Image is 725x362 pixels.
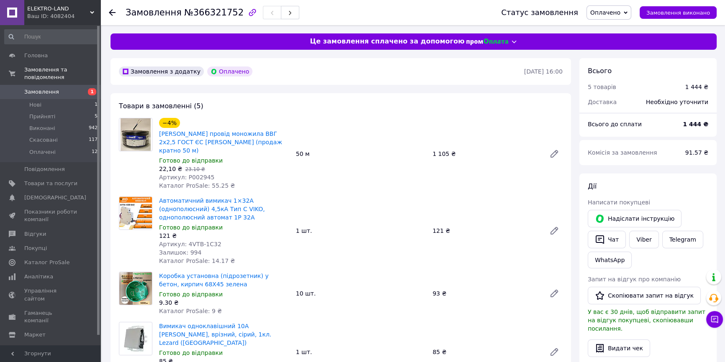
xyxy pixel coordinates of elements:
[159,241,221,247] span: Артикул: 4VTB-1C32
[159,130,282,154] a: [PERSON_NAME] провід моножила ВВГ 2х2,5 ГОСТ ЄС [PERSON_NAME] (продаж кратно 50 м)
[184,8,244,18] span: №366321752
[588,276,681,283] span: Запит на відгук про компанію
[24,273,53,280] span: Аналітика
[4,29,98,44] input: Пошук
[24,88,59,96] span: Замовлення
[24,287,77,302] span: Управління сайтом
[88,88,96,95] span: 1
[159,257,235,264] span: Каталог ProSale: 14.17 ₴
[24,309,77,324] span: Гаманець компанії
[588,121,642,127] span: Всього до сплати
[662,231,703,248] a: Telegram
[159,118,180,128] div: −4%
[588,210,681,227] button: Надіслати інструкцію
[685,83,708,91] div: 1 444 ₴
[159,166,182,172] span: 22,10 ₴
[640,6,717,19] button: Замовлення виконано
[95,101,98,109] span: 1
[24,180,77,187] span: Товари та послуги
[588,252,632,268] a: WhatsApp
[588,308,705,332] span: У вас є 30 днів, щоб відправити запит на відгук покупцеві, скопіювавши посилання.
[185,166,205,172] span: 23.10 ₴
[24,166,65,173] span: Повідомлення
[293,346,429,358] div: 1 шт.
[588,149,657,156] span: Комісія за замовлення
[29,136,58,144] span: Скасовані
[685,149,708,156] span: 91.57 ₴
[159,197,265,221] a: Автоматичний вимикач 1×32А (однополюсний) 4,5кА Тип С VIKO, однополюсний автомат 1P 32A
[159,298,289,307] div: 9.30 ₴
[588,67,612,75] span: Всього
[27,13,100,20] div: Ваш ID: 4082404
[119,197,152,229] img: Автоматичний вимикач 1×32А (однополюсний) 4,5кА Тип С VIKO, однополюсний автомат 1P 32A
[588,84,616,90] span: 5 товарів
[646,10,710,16] span: Замовлення виконано
[683,121,708,127] b: 1 444 ₴
[159,308,222,314] span: Каталог ProSale: 9 ₴
[126,8,182,18] span: Замовлення
[588,287,701,304] button: Скопіювати запит на відгук
[24,230,46,238] span: Відгуки
[159,291,223,298] span: Готово до відправки
[429,225,542,237] div: 121 ₴
[629,231,658,248] a: Viber
[588,99,617,105] span: Доставка
[159,323,271,346] a: Вимикач одноклавішний 10А [PERSON_NAME], врізний, сірий, 1кл. Lezard ([GEOGRAPHIC_DATA])
[24,208,77,223] span: Показники роботи компанії
[546,285,563,302] a: Редагувати
[27,5,90,13] span: ELEKTRO-LAND
[501,8,578,17] div: Статус замовлення
[29,101,41,109] span: Нові
[92,148,98,156] span: 12
[24,245,47,252] span: Покупці
[24,194,86,201] span: [DEMOGRAPHIC_DATA]
[109,8,116,17] div: Повернутися назад
[293,148,429,160] div: 50 м
[588,231,626,248] button: Чат
[207,66,252,76] div: Оплачено
[590,9,620,16] span: Оплачено
[159,273,269,288] a: Коробка установна (підрозетник) у бетон, кирпич 68X45 зелена
[119,66,204,76] div: Замовлення з додатку
[29,125,55,132] span: Виконані
[159,224,223,231] span: Готово до відправки
[121,118,151,151] img: Кабель провід моножила ВВГ 2х2,5 ГОСТ ЄС Одеса ЕКОНОМ (продаж кратно 50 м)
[641,93,713,111] div: Необхідно уточнити
[119,322,152,355] img: Вимикач одноклавішний 10А Лезард, врізний, сірий, 1кл. Lezard (Туреччина)
[24,52,48,59] span: Головна
[293,225,429,237] div: 1 шт.
[89,136,98,144] span: 117
[24,66,100,81] span: Замовлення та повідомлення
[159,157,223,164] span: Готово до відправки
[293,288,429,299] div: 10 шт.
[588,199,650,206] span: Написати покупцеві
[310,37,464,46] span: Це замовлення сплачено за допомогою
[546,145,563,162] a: Редагувати
[588,182,596,190] span: Дії
[159,182,235,189] span: Каталог ProSale: 55.25 ₴
[159,232,289,240] div: 121 ₴
[29,113,55,120] span: Прийняті
[159,349,223,356] span: Готово до відправки
[24,331,46,339] span: Маркет
[89,125,98,132] span: 942
[429,346,542,358] div: 85 ₴
[546,344,563,360] a: Редагувати
[119,272,152,305] img: Коробка установна (підрозетник) у бетон, кирпич 68X45 зелена
[159,249,201,256] span: Залишок: 994
[429,148,542,160] div: 1 105 ₴
[95,113,98,120] span: 5
[546,222,563,239] a: Редагувати
[119,102,203,110] span: Товари в замовленні (5)
[706,311,723,328] button: Чат з покупцем
[588,339,650,357] button: Видати чек
[29,148,56,156] span: Оплачені
[159,174,214,181] span: Артикул: P002945
[524,68,563,75] time: [DATE] 16:00
[24,259,69,266] span: Каталог ProSale
[429,288,542,299] div: 93 ₴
